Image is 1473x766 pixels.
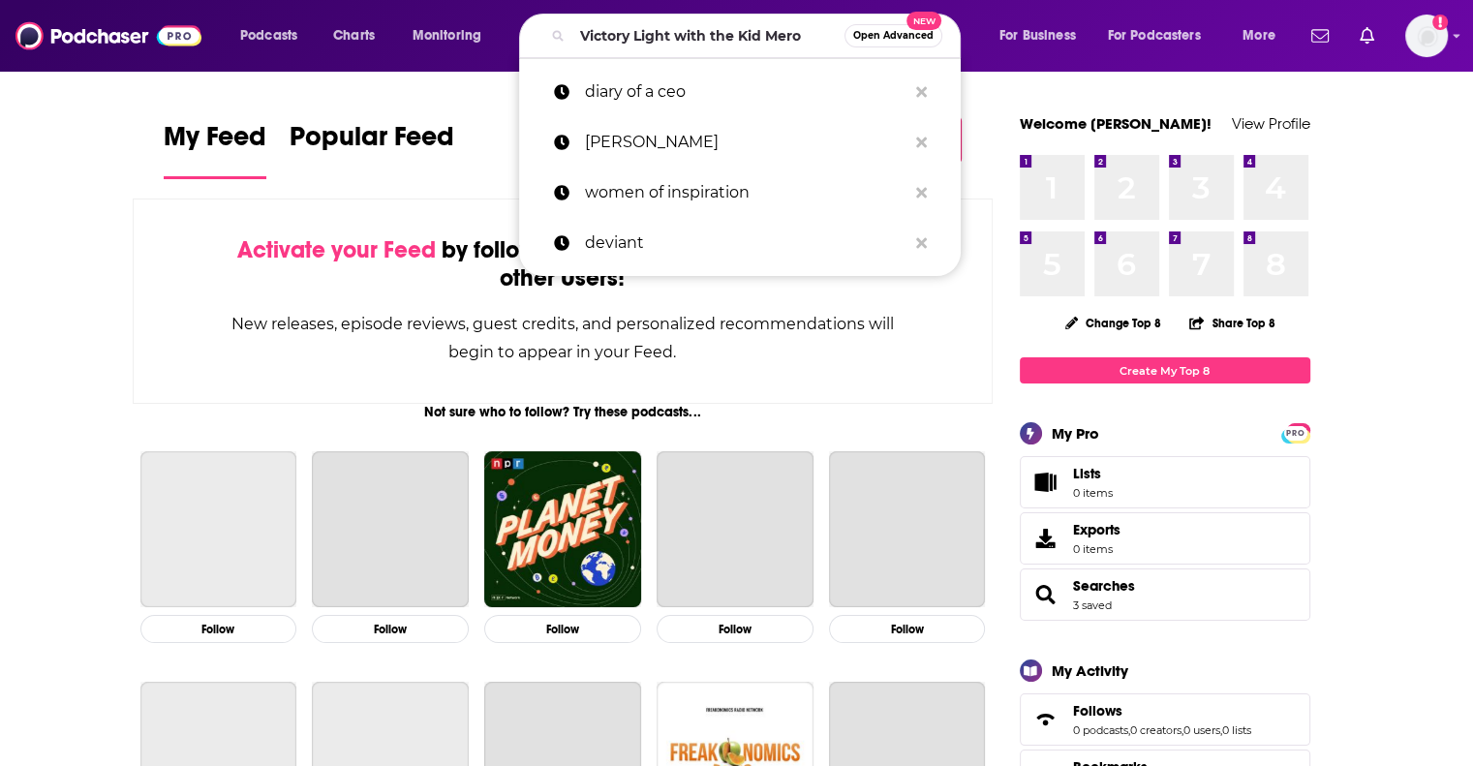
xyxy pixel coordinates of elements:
span: Logged in as GregKubie [1405,15,1448,57]
span: Follows [1073,702,1122,720]
span: More [1243,22,1275,49]
a: Show notifications dropdown [1304,19,1336,52]
a: 0 creators [1130,723,1181,737]
a: View Profile [1232,114,1310,133]
span: Podcasts [240,22,297,49]
p: diary of a ceo [585,67,906,117]
div: by following Podcasts, Creators, Lists, and other Users! [230,236,896,292]
a: This American Life [312,451,469,608]
button: open menu [1095,20,1229,51]
span: Exports [1027,525,1065,552]
button: open menu [986,20,1100,51]
button: Change Top 8 [1054,311,1174,335]
span: PRO [1284,426,1307,441]
a: PRO [1284,425,1307,440]
span: My Feed [164,120,266,165]
button: Open AdvancedNew [844,24,942,47]
span: Exports [1073,521,1120,538]
button: Follow [312,615,469,643]
a: 0 users [1183,723,1220,737]
p: women of inspiration [585,168,906,218]
a: 0 podcasts [1073,723,1128,737]
span: Lists [1027,469,1065,496]
a: Popular Feed [290,120,454,179]
span: For Business [999,22,1076,49]
img: Planet Money [484,451,641,608]
span: Charts [333,22,375,49]
input: Search podcasts, credits, & more... [572,20,844,51]
div: Search podcasts, credits, & more... [537,14,979,58]
a: 3 saved [1073,598,1112,612]
span: Follows [1020,693,1310,746]
span: For Podcasters [1108,22,1201,49]
button: Follow [657,615,813,643]
img: Podchaser - Follow, Share and Rate Podcasts [15,17,201,54]
a: deviant [519,218,961,268]
p: deviant [585,218,906,268]
span: Popular Feed [290,120,454,165]
span: 0 items [1073,486,1113,500]
span: Open Advanced [853,31,934,41]
a: Create My Top 8 [1020,357,1310,383]
span: Lists [1073,465,1113,482]
span: Lists [1073,465,1101,482]
button: Follow [140,615,297,643]
div: My Pro [1052,424,1099,443]
div: My Activity [1052,661,1128,680]
span: , [1128,723,1130,737]
a: Searches [1027,581,1065,608]
a: Exports [1020,512,1310,565]
svg: Add a profile image [1432,15,1448,30]
a: Show notifications dropdown [1352,19,1382,52]
span: Monitoring [413,22,481,49]
span: Activate your Feed [237,235,436,264]
button: Follow [829,615,986,643]
div: New releases, episode reviews, guest credits, and personalized recommendations will begin to appe... [230,310,896,366]
a: Lists [1020,456,1310,508]
a: diary of a ceo [519,67,961,117]
button: open menu [399,20,506,51]
a: women of inspiration [519,168,961,218]
span: , [1220,723,1222,737]
button: open menu [227,20,322,51]
button: Show profile menu [1405,15,1448,57]
span: Searches [1020,568,1310,621]
a: Welcome [PERSON_NAME]! [1020,114,1212,133]
div: Not sure who to follow? Try these podcasts... [133,404,994,420]
a: Follows [1027,706,1065,733]
a: Follows [1073,702,1251,720]
img: User Profile [1405,15,1448,57]
span: New [906,12,941,30]
button: open menu [1229,20,1300,51]
span: , [1181,723,1183,737]
a: 0 lists [1222,723,1251,737]
a: My Feed [164,120,266,179]
p: Monica Kretschmer [585,117,906,168]
span: 0 items [1073,542,1120,556]
a: Charts [321,20,386,51]
a: My Favorite Murder with Karen Kilgariff and Georgia Hardstark [829,451,986,608]
a: [PERSON_NAME] [519,117,961,168]
a: Searches [1073,577,1135,595]
a: The Joe Rogan Experience [140,451,297,608]
button: Follow [484,615,641,643]
a: The Daily [657,451,813,608]
button: Share Top 8 [1188,304,1275,342]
